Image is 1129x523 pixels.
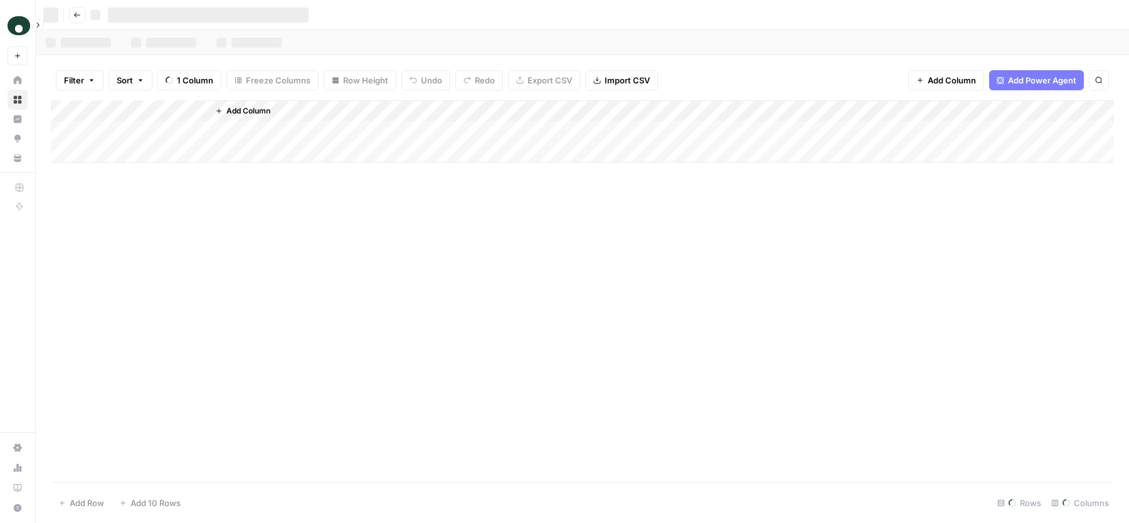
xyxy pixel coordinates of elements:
a: Usage [8,458,28,478]
a: Opportunities [8,129,28,149]
span: 1 Column [177,74,213,87]
button: Add Column [908,70,984,90]
a: Learning Hub [8,478,28,498]
button: 1 Column [157,70,221,90]
span: Undo [421,74,442,87]
a: Your Data [8,148,28,168]
span: Add 10 Rows [130,497,181,509]
div: Columns [1046,493,1114,513]
button: Undo [401,70,450,90]
button: Freeze Columns [226,70,319,90]
button: Add Power Agent [989,70,1084,90]
a: Settings [8,438,28,458]
span: Sort [117,74,133,87]
span: Add Row [70,497,104,509]
span: Freeze Columns [246,74,310,87]
span: Export CSV [527,74,572,87]
button: Row Height [324,70,396,90]
button: Redo [455,70,503,90]
span: Filter [64,74,84,87]
a: Insights [8,109,28,129]
button: Filter [56,70,103,90]
span: Import CSV [605,74,650,87]
span: Add Column [226,105,270,117]
button: Help + Support [8,498,28,518]
button: Add 10 Rows [112,493,188,513]
button: Import CSV [585,70,658,90]
span: Add Power Agent [1008,74,1076,87]
span: Redo [475,74,495,87]
button: Export CSV [508,70,580,90]
button: Add Row [51,493,112,513]
div: Rows [992,493,1046,513]
span: Row Height [343,74,388,87]
a: Browse [8,90,28,110]
img: Oyster Logo [8,14,30,37]
a: Home [8,70,28,90]
button: Sort [109,70,152,90]
span: Add Column [928,74,976,87]
button: Workspace: Oyster [8,10,28,41]
button: Add Column [210,103,275,119]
